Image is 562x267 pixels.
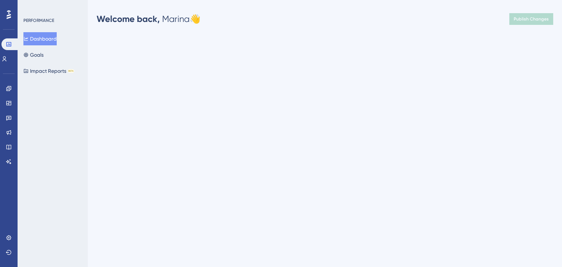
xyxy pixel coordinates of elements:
[68,69,74,73] div: BETA
[514,16,549,22] span: Publish Changes
[23,18,54,23] div: PERFORMANCE
[509,13,553,25] button: Publish Changes
[23,64,74,78] button: Impact ReportsBETA
[23,48,44,61] button: Goals
[23,32,57,45] button: Dashboard
[97,13,201,25] div: Marina 👋
[97,14,160,24] span: Welcome back,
